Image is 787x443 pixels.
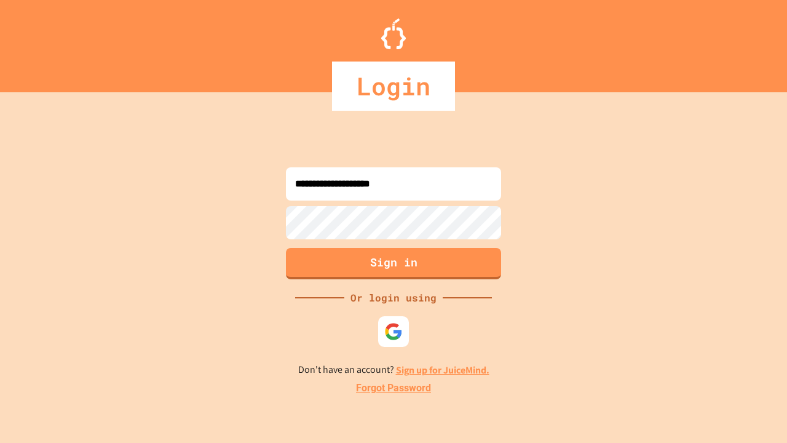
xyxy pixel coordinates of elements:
div: Login [332,62,455,111]
a: Sign up for JuiceMind. [396,364,489,377]
img: Logo.svg [381,18,406,49]
p: Don't have an account? [298,362,489,378]
img: google-icon.svg [384,322,403,341]
a: Forgot Password [356,381,431,396]
button: Sign in [286,248,501,279]
div: Or login using [344,290,443,305]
